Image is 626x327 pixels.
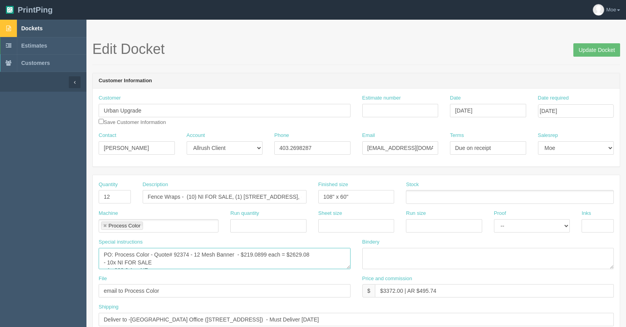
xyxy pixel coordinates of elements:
[99,210,118,217] label: Machine
[99,132,116,139] label: Contact
[143,181,168,188] label: Description
[362,275,412,283] label: Price and commission
[362,94,401,102] label: Estimate number
[538,94,569,102] label: Date required
[99,94,351,126] div: Save Customer Information
[99,181,117,188] label: Quantity
[99,94,121,102] label: Customer
[99,303,119,311] label: Shipping
[6,6,14,14] img: logo-3e63b451c926e2ac314895c53de4908e5d424f24456219fb08d385ab2e579770.png
[230,210,259,217] label: Run quantity
[99,248,351,269] textarea: PO: Process Color - Quote# 92374 - 12 Mesh Banner - $219.0899 each = $2629.08 - 10x NI FOR SALE -...
[582,210,591,217] label: Inks
[362,284,375,297] div: $
[450,132,464,139] label: Terms
[318,181,348,188] label: Finished size
[406,181,419,188] label: Stock
[494,210,506,217] label: Proof
[99,104,351,117] input: Enter customer name
[99,275,107,283] label: File
[93,73,620,89] header: Customer Information
[187,132,205,139] label: Account
[108,223,141,228] div: Process Color
[450,94,461,102] label: Date
[21,42,47,49] span: Estimates
[593,4,604,15] img: avatar_default-7531ab5dedf162e01f1e0bb0964e6a185e93c5c22dfe317fb01d7f8cd2b1632c.jpg
[318,210,342,217] label: Sheet size
[538,132,558,139] label: Salesrep
[92,41,620,57] h1: Edit Docket
[362,238,380,246] label: Bindery
[362,132,375,139] label: Email
[573,43,620,57] input: Update Docket
[99,238,143,246] label: Special instructions
[21,25,42,31] span: Dockets
[406,210,426,217] label: Run size
[21,60,50,66] span: Customers
[274,132,289,139] label: Phone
